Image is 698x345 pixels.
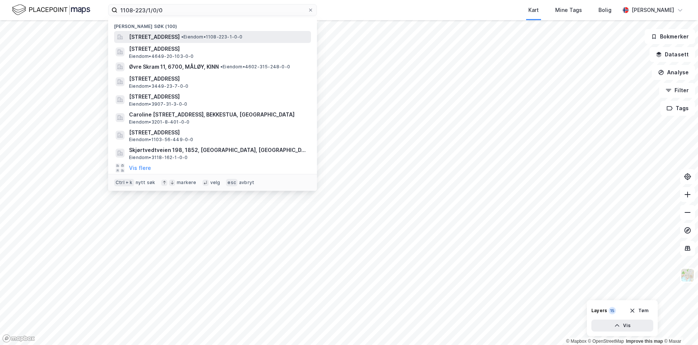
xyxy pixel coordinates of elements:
[555,6,582,15] div: Mine Tags
[659,83,695,98] button: Filter
[129,110,308,119] span: Caroline [STREET_ADDRESS], BEKKESTUA, [GEOGRAPHIC_DATA]
[591,320,653,332] button: Vis
[129,101,187,107] span: Eiendom • 3907-31-3-0-0
[129,74,308,83] span: [STREET_ADDRESS]
[129,164,151,172] button: Vis flere
[680,268,695,282] img: Z
[645,29,695,44] button: Bokmerker
[598,6,611,15] div: Bolig
[609,307,616,314] div: 15
[129,128,308,137] span: [STREET_ADDRESS]
[660,101,695,116] button: Tags
[650,47,695,62] button: Datasett
[591,308,607,314] div: Layers
[129,146,308,155] span: Skjørtvedtveien 198, 1852, [GEOGRAPHIC_DATA], [GEOGRAPHIC_DATA]
[129,53,194,59] span: Eiendom • 4649-20-103-0-0
[626,339,663,344] a: Improve this map
[528,6,539,15] div: Kart
[108,18,317,31] div: [PERSON_NAME] søk (100)
[2,334,35,343] a: Mapbox homepage
[220,64,290,70] span: Eiendom • 4602-315-248-0-0
[129,62,219,71] span: Øvre Skram 11, 6700, MÅLØY, KINN
[181,34,243,40] span: Eiendom • 1108-223-1-0-0
[177,180,196,186] div: markere
[210,180,220,186] div: velg
[117,4,308,16] input: Søk på adresse, matrikkel, gårdeiere, leietakere eller personer
[129,32,180,41] span: [STREET_ADDRESS]
[588,339,624,344] a: OpenStreetMap
[136,180,155,186] div: nytt søk
[226,179,238,186] div: esc
[129,83,188,89] span: Eiendom • 3449-23-7-0-0
[220,64,223,69] span: •
[632,6,674,15] div: [PERSON_NAME]
[129,155,188,161] span: Eiendom • 3118-162-1-0-0
[114,179,134,186] div: Ctrl + k
[129,92,308,101] span: [STREET_ADDRESS]
[661,309,698,345] iframe: Chat Widget
[239,180,254,186] div: avbryt
[12,3,90,16] img: logo.f888ab2527a4732fd821a326f86c7f29.svg
[129,119,189,125] span: Eiendom • 3201-8-401-0-0
[129,137,194,143] span: Eiendom • 1103-56-449-0-0
[566,339,587,344] a: Mapbox
[625,305,653,317] button: Tøm
[129,44,308,53] span: [STREET_ADDRESS]
[652,65,695,80] button: Analyse
[181,34,183,40] span: •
